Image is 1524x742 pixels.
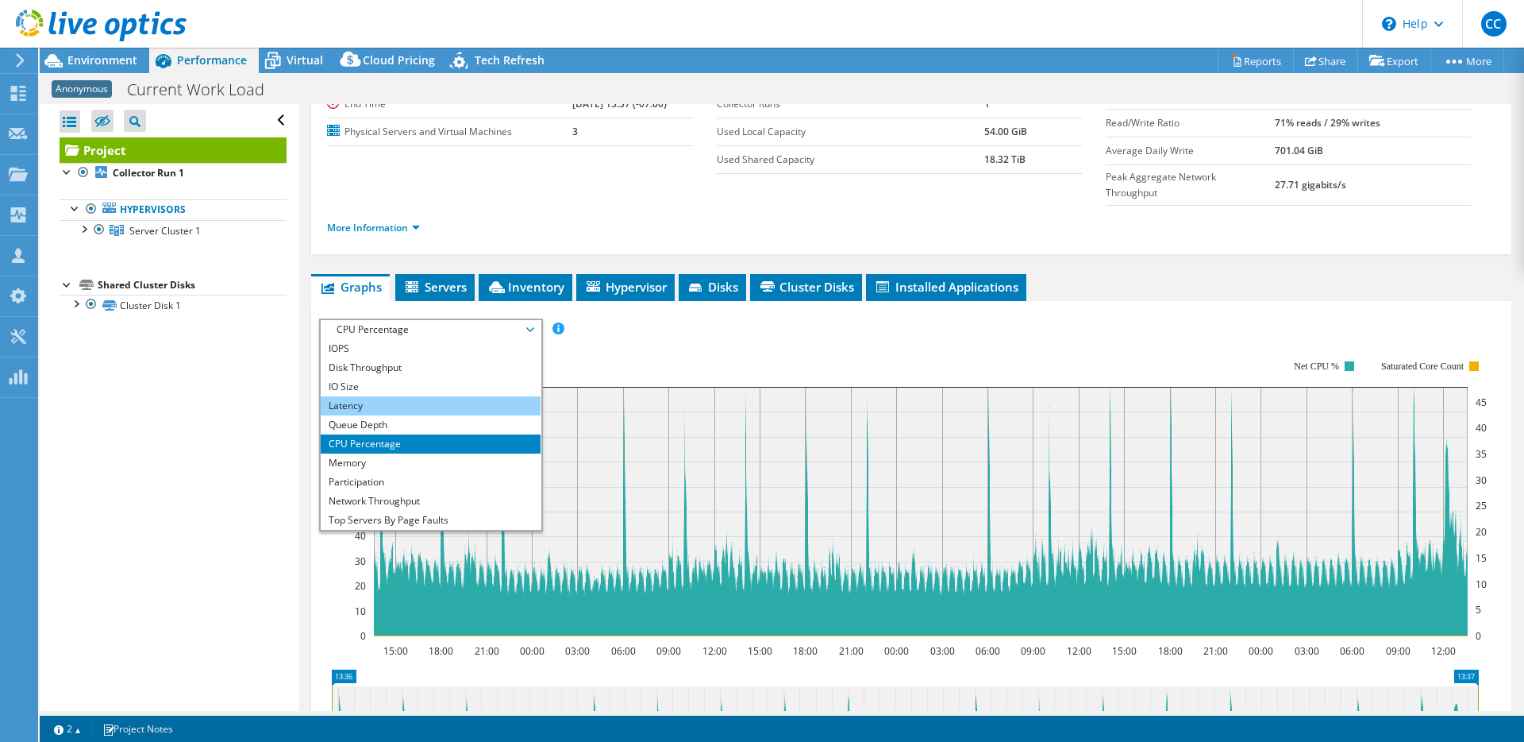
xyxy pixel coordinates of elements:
[976,644,1000,658] text: 06:00
[355,529,366,543] text: 40
[327,96,572,112] label: End Time
[1481,11,1507,37] span: CC
[1275,178,1346,191] b: 27.71 gigabits/s
[793,644,818,658] text: 18:00
[656,644,681,658] text: 09:00
[1158,644,1183,658] text: 18:00
[1476,551,1487,565] text: 15
[67,52,137,68] span: Environment
[113,166,184,180] b: Collector Run 1
[1476,603,1481,616] text: 5
[1381,361,1464,372] text: Saturated Core Count
[984,125,1027,138] b: 54.00 GiB
[360,629,366,643] text: 0
[1275,116,1380,129] b: 71% reads / 29% writes
[687,279,738,295] span: Disks
[1106,115,1275,131] label: Read/Write Ratio
[1476,578,1487,591] text: 10
[120,81,289,99] h1: Current Work Load
[584,279,667,295] span: Hypervisor
[1218,48,1294,73] a: Reports
[984,97,990,110] b: 1
[1112,644,1137,658] text: 15:00
[363,52,435,68] span: Cloud Pricing
[1106,143,1275,159] label: Average Daily Write
[520,644,545,658] text: 00:00
[1357,48,1431,73] a: Export
[355,579,366,593] text: 20
[327,221,420,234] a: More Information
[287,52,323,68] span: Virtual
[129,224,201,238] span: Server Cluster 1
[429,644,453,658] text: 18:00
[319,279,382,295] span: Graphs
[748,644,772,658] text: 15:00
[874,279,1018,295] span: Installed Applications
[1386,644,1410,658] text: 09:00
[1382,17,1396,31] svg: \n
[1295,361,1340,372] text: Net CPU %
[60,199,287,220] a: Hypervisors
[1340,644,1364,658] text: 06:00
[60,137,287,163] a: Project
[1476,629,1481,643] text: 0
[321,339,541,358] li: IOPS
[321,454,541,473] li: Memory
[717,152,984,168] label: Used Shared Capacity
[383,644,408,658] text: 15:00
[321,511,541,530] li: Top Servers By Page Faults
[487,279,564,295] span: Inventory
[321,473,541,492] li: Participation
[355,555,366,568] text: 30
[1203,644,1228,658] text: 21:00
[984,153,1026,166] b: 18.32 TiB
[321,377,541,396] li: IO Size
[321,415,541,435] li: Queue Depth
[1476,525,1487,539] text: 20
[403,279,467,295] span: Servers
[884,644,909,658] text: 00:00
[839,644,864,658] text: 21:00
[177,52,247,68] span: Performance
[355,605,366,618] text: 10
[321,396,541,415] li: Latency
[565,644,590,658] text: 03:00
[717,96,984,112] label: Collector Runs
[475,644,499,658] text: 21:00
[572,125,578,138] b: 3
[1476,421,1487,435] text: 40
[758,279,854,295] span: Cluster Disks
[1476,473,1487,487] text: 30
[1275,144,1323,157] b: 701.04 GiB
[572,97,667,110] b: [DATE] 13:37 (-07:00)
[60,163,287,184] a: Collector Run 1
[1293,48,1358,73] a: Share
[321,435,541,454] li: CPU Percentage
[43,719,92,739] a: 2
[1249,644,1273,658] text: 00:00
[321,492,541,511] li: Network Throughput
[98,276,287,295] div: Shared Cluster Disks
[611,644,636,658] text: 06:00
[930,644,955,658] text: 03:00
[1476,396,1487,409] text: 45
[1476,499,1487,512] text: 25
[1021,644,1045,658] text: 09:00
[475,52,545,68] span: Tech Refresh
[60,295,287,315] a: Cluster Disk 1
[91,719,184,739] a: Project Notes
[1431,644,1456,658] text: 12:00
[1295,644,1319,658] text: 03:00
[329,320,533,339] span: CPU Percentage
[1106,169,1275,201] label: Peak Aggregate Network Throughput
[1476,447,1487,461] text: 35
[717,124,984,140] label: Used Local Capacity
[60,220,287,241] a: Server Cluster 1
[327,124,572,140] label: Physical Servers and Virtual Machines
[321,358,541,377] li: Disk Throughput
[1430,48,1504,73] a: More
[52,80,112,98] span: Anonymous
[1067,644,1091,658] text: 12:00
[702,644,727,658] text: 12:00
